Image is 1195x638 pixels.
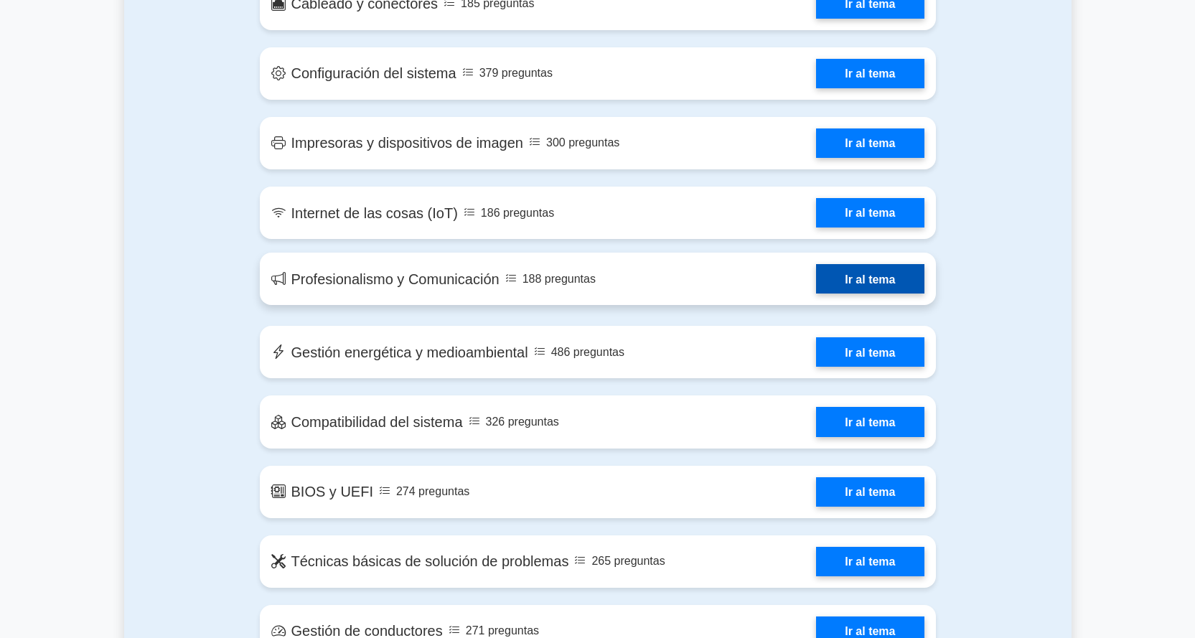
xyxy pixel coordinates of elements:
a: Ir al tema [816,547,924,576]
a: Ir al tema [816,198,924,227]
a: Ir al tema [816,477,924,507]
a: Ir al tema [816,337,924,367]
a: Ir al tema [816,128,924,158]
a: Ir al tema [816,59,924,88]
a: Ir al tema [816,407,924,436]
a: Ir al tema [816,264,924,294]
